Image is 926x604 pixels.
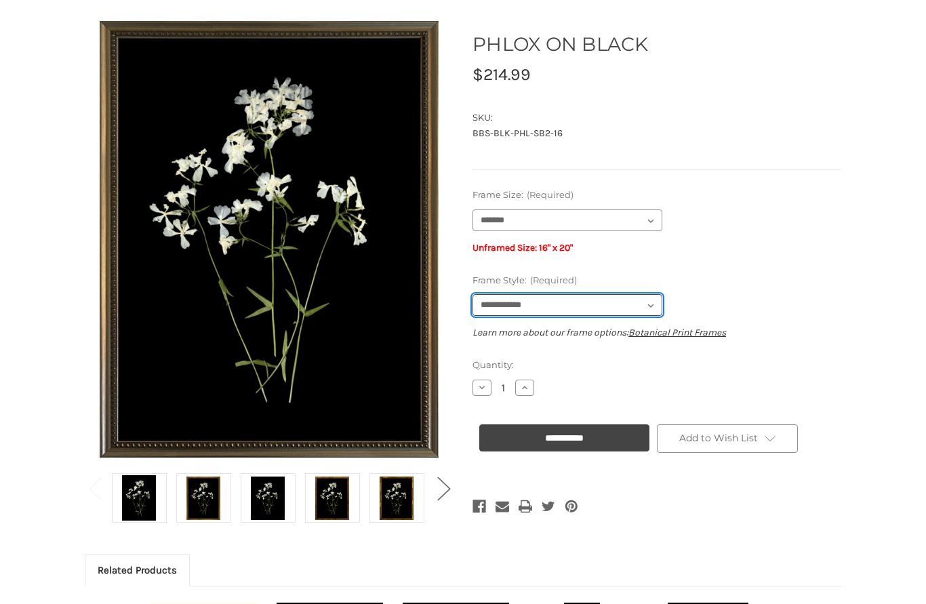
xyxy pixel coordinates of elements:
p: Learn more about our frame options: [472,326,841,340]
a: Related Products [85,556,189,586]
span: Add to Wish List [679,432,758,445]
h1: PHLOX ON BLACK [472,31,841,59]
img: Unframed [100,16,439,463]
dd: BBS-BLK-PHL-SB2-16 [472,127,841,141]
a: Add to Wish List [657,425,798,454]
a: Print [519,498,532,517]
button: Go to slide 2 of 2 [430,468,457,509]
span: $214.99 [472,65,531,85]
img: Black Frame [251,476,285,521]
dt: SKU: [472,112,838,125]
label: Frame Style: [472,275,841,288]
img: Unframed [122,476,156,521]
p: Unframed Size: 16" x 20" [472,241,841,256]
button: Go to slide 2 of 2 [81,468,108,509]
a: Botanical Print Frames [628,327,726,339]
img: Antique Gold Frame [186,476,220,521]
small: (Required) [530,275,577,286]
label: Frame Size: [472,189,841,203]
label: Quantity: [472,359,841,373]
small: (Required) [527,190,573,201]
img: Gold Bamboo Frame [380,476,414,521]
img: Burlewood Frame [315,476,349,521]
